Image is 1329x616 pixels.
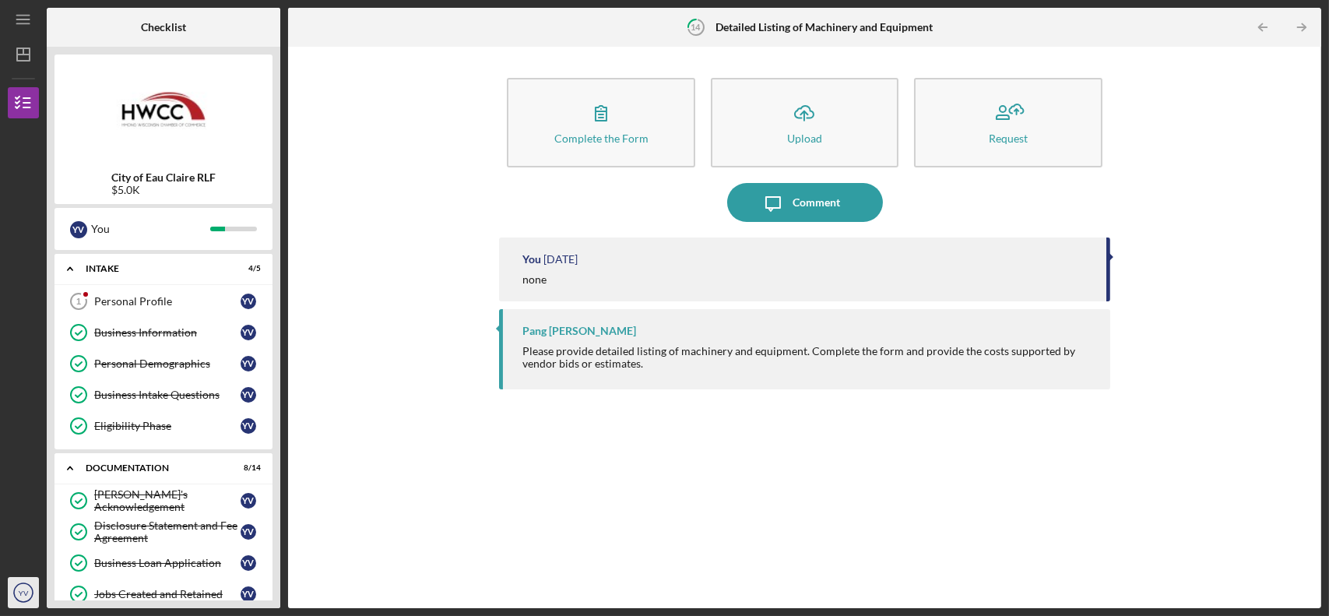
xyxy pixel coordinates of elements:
div: Business Intake Questions [94,389,241,401]
b: Checklist [141,21,186,33]
div: Complete the Form [554,132,649,144]
div: Please provide detailed listing of machinery and equipment. Complete the form and provide the cos... [522,345,1094,370]
button: YV [8,577,39,608]
tspan: 14 [691,22,701,32]
time: 2025-07-22 22:12 [543,253,578,266]
a: Business Loan ApplicationYV [62,547,265,579]
div: 4 / 5 [233,264,261,273]
button: Request [914,78,1102,167]
b: City of Eau Claire RLF [111,171,216,184]
div: Jobs Created and Retained [94,588,241,600]
div: 8 / 14 [233,463,261,473]
div: Y V [241,387,256,403]
div: Request [989,132,1028,144]
text: YV [19,589,29,597]
button: Upload [711,78,898,167]
div: Documentation [86,463,222,473]
tspan: 1 [76,297,81,306]
a: Jobs Created and RetainedYV [62,579,265,610]
div: Y V [241,356,256,371]
div: You [522,253,541,266]
button: Complete the Form [507,78,694,167]
a: Disclosure Statement and Fee AgreementYV [62,516,265,547]
a: 1Personal ProfileYV [62,286,265,317]
div: Y V [241,418,256,434]
div: [PERSON_NAME]'s Acknowledgement [94,488,241,513]
div: Y V [70,221,87,238]
div: $5.0K [111,184,216,196]
div: Personal Demographics [94,357,241,370]
div: none [522,273,547,286]
div: Business Information [94,326,241,339]
div: Pang [PERSON_NAME] [522,325,636,337]
a: Eligibility PhaseYV [62,410,265,442]
a: Personal DemographicsYV [62,348,265,379]
div: Y V [241,294,256,309]
div: Disclosure Statement and Fee Agreement [94,519,241,544]
div: Personal Profile [94,295,241,308]
a: Business Intake QuestionsYV [62,379,265,410]
div: Y V [241,493,256,509]
b: Detailed Listing of Machinery and Equipment [715,21,933,33]
a: [PERSON_NAME]'s AcknowledgementYV [62,485,265,516]
div: You [91,216,210,242]
div: Y V [241,524,256,540]
div: Intake [86,264,222,273]
a: Business InformationYV [62,317,265,348]
div: Business Loan Application [94,557,241,569]
button: Comment [727,183,883,222]
img: Product logo [54,62,272,156]
div: Y V [241,586,256,602]
div: Y V [241,555,256,571]
div: Upload [787,132,822,144]
div: Eligibility Phase [94,420,241,432]
div: Comment [793,183,840,222]
div: Y V [241,325,256,340]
